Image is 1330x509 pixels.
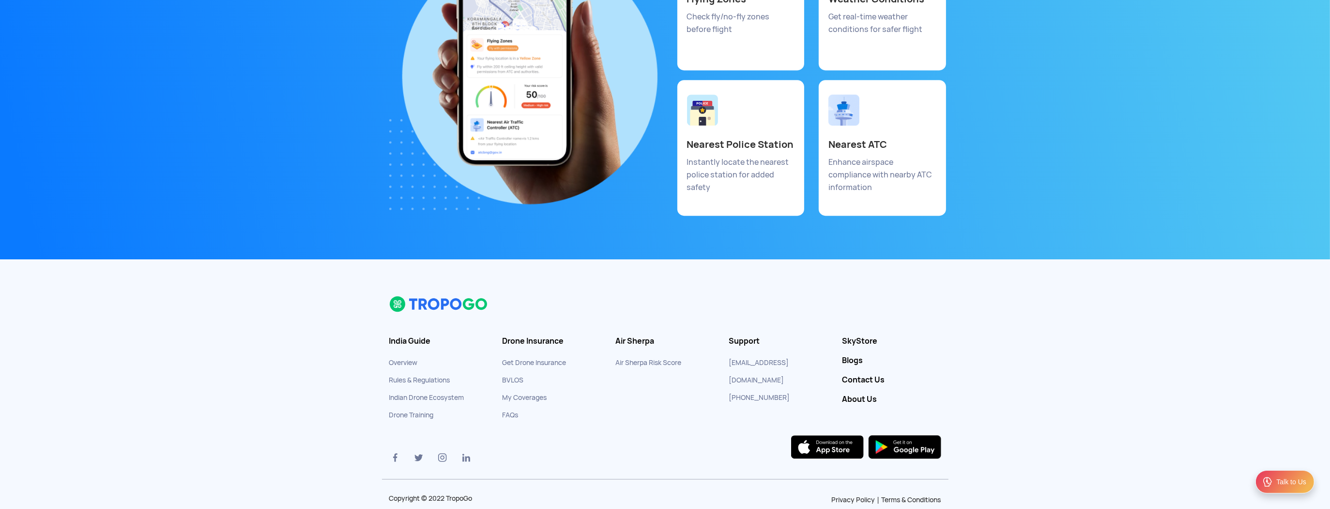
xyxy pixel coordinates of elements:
[882,495,941,504] a: Terms & Conditions
[503,358,566,367] a: Get Drone Insurance
[389,376,450,384] a: Rules & Regulations
[616,358,682,367] a: Air Sherpa Risk Score
[460,452,472,463] img: linkedin
[687,138,805,152] p: Nearest Police Station
[842,336,941,346] a: SkyStore
[828,138,946,152] p: Nearest ATC
[503,376,524,384] a: BVLOS
[389,411,434,419] a: Drone Training
[791,435,864,459] img: ios
[437,452,448,463] img: instagram
[687,156,794,194] p: Instantly locate the nearest police station for added safety
[389,336,488,346] h3: India Guide
[503,393,547,402] a: My Coverages
[828,156,935,194] p: Enhance airspace compliance with nearby ATC information
[842,375,941,385] a: Contact Us
[616,336,715,346] h3: Air Sherpa
[389,358,418,367] a: Overview
[729,358,789,384] a: [EMAIL_ADDRESS][DOMAIN_NAME]
[413,452,425,463] img: twitter
[503,336,601,346] h3: Drone Insurance
[729,336,828,346] h3: Support
[389,296,489,312] img: logo
[1277,477,1306,487] div: Talk to Us
[831,495,875,504] a: Privacy Policy
[389,452,401,463] img: facebook
[729,393,790,402] a: [PHONE_NUMBER]
[687,11,794,36] p: Check fly/no-fly zones before flight
[842,395,941,404] a: About Us
[389,393,464,402] a: Indian Drone Ecosystem
[828,95,859,126] img: Nearest ATC
[842,356,941,366] a: Blogs
[389,495,517,502] p: Copyright © 2022 TropoGo
[687,95,718,126] img: Nearest Police Station
[869,435,941,459] img: playstore
[1262,476,1273,488] img: ic_Support.svg
[503,411,519,419] a: FAQs
[828,11,935,36] p: Get real-time weather conditions for safer flight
